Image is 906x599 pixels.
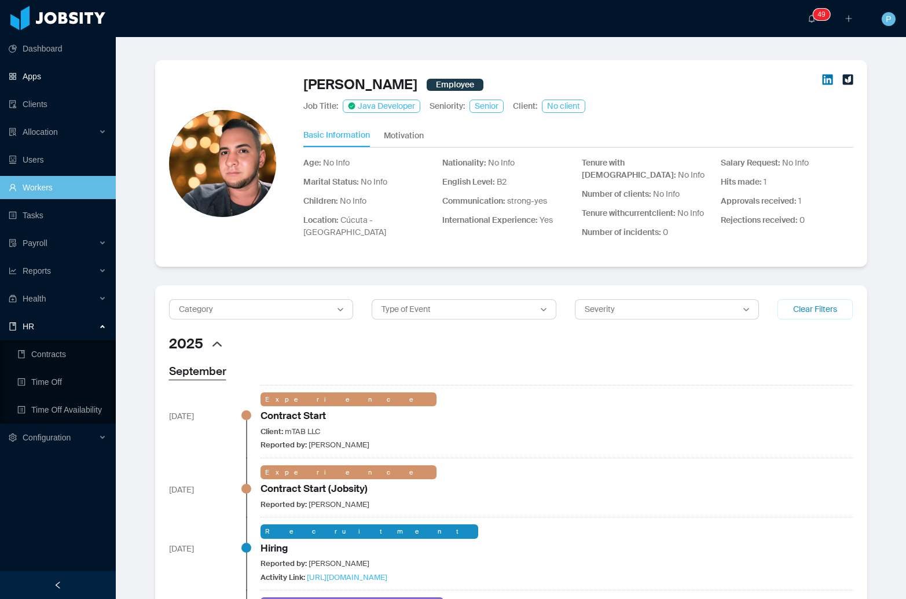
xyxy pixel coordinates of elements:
[261,440,307,450] strong: Reported by:
[842,74,853,85] img: jtalent icon
[169,110,276,217] img: Profile
[23,433,71,442] span: Configuration
[169,482,233,496] div: [DATE]
[721,195,853,207] p: 1
[343,100,420,113] span: Java Developer
[9,148,107,171] a: icon: robotUsers
[303,74,417,95] a: [PERSON_NAME]
[17,370,107,394] a: icon: profileTime Off
[169,363,853,380] h3: September
[23,322,34,331] span: HR
[303,176,436,188] p: No Info
[442,195,575,207] p: strong-yes
[817,9,821,20] p: 4
[813,9,830,20] sup: 49
[427,79,483,91] span: Employee
[23,266,51,275] span: Reports
[303,124,370,147] button: Basic Information
[821,9,826,20] p: 9
[808,14,816,23] i: icon: bell
[303,157,321,168] strong: Age:
[582,157,714,181] p: No Info
[303,157,436,169] p: No Info
[261,426,320,438] div: mTAB LLC
[582,157,676,180] strong: Tenure with [DEMOGRAPHIC_DATA]:
[9,128,17,136] i: icon: solution
[169,541,233,555] div: [DATE]
[442,177,495,187] strong: English Level:
[261,558,369,569] div: [PERSON_NAME]
[169,333,226,354] button: 2025
[307,572,387,582] a: [URL][DOMAIN_NAME]
[469,100,504,113] span: Senior
[9,204,107,227] a: icon: profileTasks
[261,572,305,582] strong: Activity Link:
[261,392,437,407] div: Experience
[513,100,537,112] p: Client:
[261,427,283,436] strong: Client:
[721,196,797,206] strong: Approvals received:
[303,177,359,187] strong: Marital Status:
[582,188,714,200] p: No Info
[303,215,339,225] strong: Location:
[9,37,107,60] a: icon: pie-chartDashboard
[23,127,58,137] span: Allocation
[261,409,326,424] div: Contract Start
[442,176,575,188] p: B2
[585,304,615,314] span: Severity
[442,215,538,225] strong: International Experience:
[721,157,853,169] p: No Info
[303,196,338,206] strong: Children:
[9,239,17,247] i: icon: file-protect
[261,499,369,510] div: [PERSON_NAME]
[17,398,107,421] a: icon: profileTime Off Availability
[721,214,853,226] p: 0
[442,196,505,206] strong: Communication:
[9,267,17,275] i: icon: line-chart
[582,226,714,238] p: 0
[261,439,369,451] div: [PERSON_NAME]
[721,215,798,225] strong: Rejections received:
[169,333,203,354] span: 2025
[9,322,17,330] i: icon: book
[382,304,431,314] span: Type of Event
[542,100,585,113] span: No client
[261,558,307,568] strong: Reported by:
[169,408,233,422] div: [DATE]
[23,238,47,248] span: Payroll
[9,93,107,116] a: icon: auditClients
[582,227,661,237] strong: Number of incidents:
[845,14,853,23] i: icon: plus
[842,74,853,95] a: JTalent
[442,214,575,226] p: Yes
[261,465,437,480] div: Experience
[582,189,651,199] strong: Number of clients:
[17,343,107,366] a: icon: bookContracts
[442,157,486,168] strong: Nationality:
[822,74,833,85] img: linkedin icon
[9,65,107,88] a: icon: appstoreApps
[721,157,780,168] strong: Salary Request:
[886,12,891,26] span: P
[777,299,853,319] button: Clear Filters
[261,499,307,509] strong: Reported by:
[430,100,465,112] p: Seniority:
[179,304,213,314] span: Category
[261,482,368,497] div: Contract Start (Jobsity)
[582,207,714,219] p: No Info
[303,195,436,207] p: No Info
[9,433,17,442] i: icon: setting
[582,208,676,218] strong: Tenure with current client:
[303,100,338,112] p: Job Title:
[9,295,17,303] i: icon: medicine-box
[261,524,478,539] div: Recruitment
[261,541,288,556] div: Hiring
[348,102,355,110] img: check icon
[303,214,436,238] p: Cúcuta - [GEOGRAPHIC_DATA]
[9,176,107,199] a: icon: userWorkers
[384,124,424,147] button: Motivation
[721,176,853,188] p: 1
[822,74,833,95] a: LinkedIn
[442,157,575,169] p: No Info
[721,177,762,187] strong: Hits made:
